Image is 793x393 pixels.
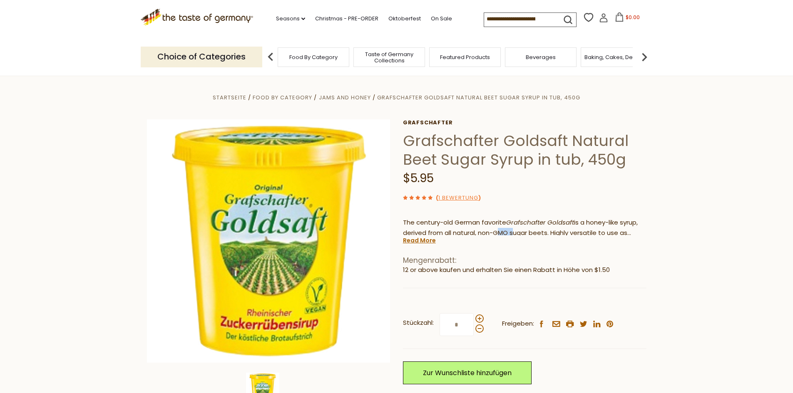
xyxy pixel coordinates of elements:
[388,14,421,23] a: Oktoberfest
[262,49,279,65] img: previous arrow
[506,218,574,227] em: Grafschafter Goldsaft
[403,170,434,186] span: $5.95
[403,256,646,265] h1: Mengenrabatt:
[403,236,436,245] a: Read More
[431,14,452,23] a: On Sale
[253,94,312,101] a: Food By Category
[626,14,640,21] span: $0.00
[141,47,262,67] p: Choice of Categories
[403,131,646,169] h1: Grafschafter Goldsaft Natural Beet Sugar Syrup in tub, 450g
[584,54,649,60] a: Baking, Cakes, Desserts
[436,194,481,202] span: ( )
[440,54,490,60] a: Featured Products
[440,313,474,336] input: Stückzahl:
[403,361,532,384] a: Zur Wunschliste hinzufügen
[377,94,580,101] a: Grafschafter Goldsaft Natural Beet Sugar Syrup in tub, 450g
[315,14,378,23] a: Christmas - PRE-ORDER
[403,119,646,126] a: Grafschafter
[438,194,478,203] a: 1 Bewertung
[319,94,371,101] a: Jams and Honey
[636,49,653,65] img: next arrow
[276,14,305,23] a: Seasons
[213,94,246,101] a: Startseite
[610,12,645,25] button: $0.00
[403,265,646,275] li: 12 or above kaufen und erhalten Sie einen Rabatt in Höhe von $1.50
[526,54,556,60] a: Beverages
[147,119,390,363] img: Grafschafter Goldsaft Natural Beet Sugar Syrup in tub, 450g
[403,318,434,328] strong: Stückzahl:
[403,218,646,238] p: The century-old German favorite is a honey-like syrup, derived from all natural, non-GMO sugar be...
[502,319,534,329] span: Freigeben:
[289,54,338,60] a: Food By Category
[356,51,423,64] a: Taste of Germany Collections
